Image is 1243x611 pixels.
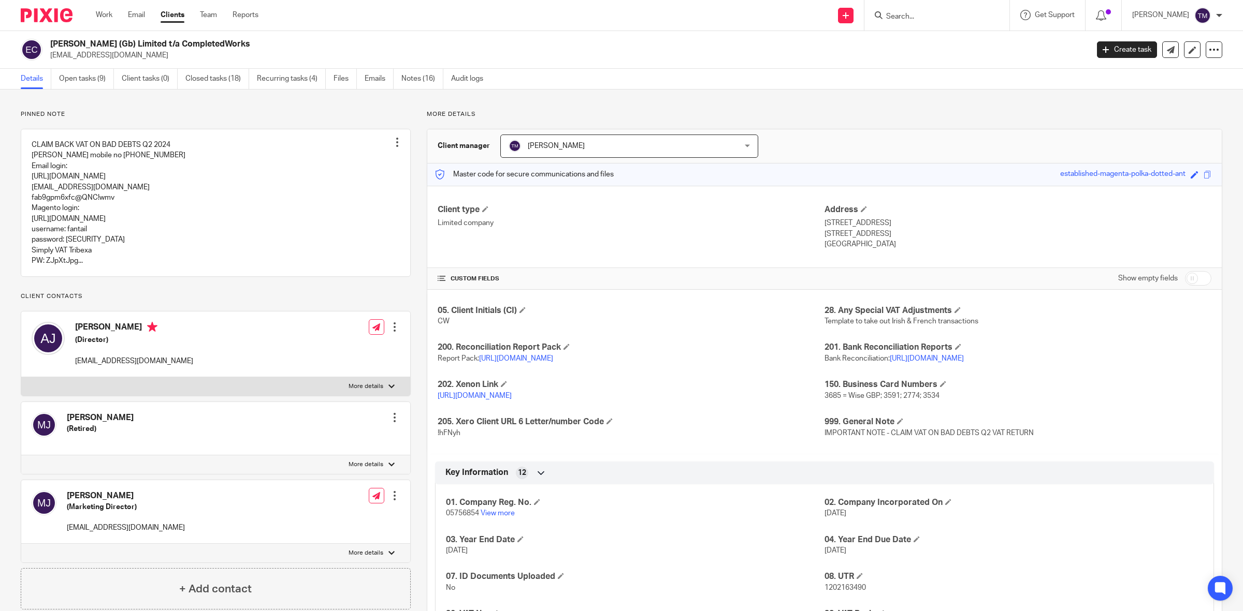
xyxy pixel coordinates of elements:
a: Emails [365,69,394,89]
h4: 205. Xero Client URL 6 Letter/number Code [438,416,825,427]
img: svg%3E [32,322,65,355]
span: Key Information [445,467,508,478]
a: Team [200,10,217,20]
span: Report Pack: [438,355,553,362]
p: More details [349,549,383,557]
h4: Address [825,204,1211,215]
h4: + Add contact [179,581,252,597]
a: Recurring tasks (4) [257,69,326,89]
a: Notes (16) [401,69,443,89]
a: [URL][DOMAIN_NAME] [479,355,553,362]
span: [DATE] [825,510,846,517]
p: [GEOGRAPHIC_DATA] [825,239,1211,249]
p: More details [349,382,383,391]
img: svg%3E [509,140,521,152]
label: Show empty fields [1118,273,1178,284]
h4: 150. Business Card Numbers [825,379,1211,390]
span: Template to take out Irish & French transactions [825,318,978,325]
h4: [PERSON_NAME] [67,490,185,501]
p: Pinned note [21,110,411,118]
h4: 200. Reconciliation Report Pack [438,342,825,353]
a: Open tasks (9) [59,69,114,89]
span: CW [438,318,450,325]
p: More details [349,460,383,469]
p: More details [427,110,1222,118]
input: Search [885,12,978,22]
span: 05756854 [446,510,479,517]
a: Create task [1097,41,1157,58]
h4: 04. Year End Due Date [825,534,1203,545]
span: IMPORTANT NOTE - CLAIM VAT ON BAD DEBTS Q2 VAT RETURN [825,429,1034,437]
p: [STREET_ADDRESS] [825,218,1211,228]
h4: Client type [438,204,825,215]
a: Work [96,10,112,20]
h4: CUSTOM FIELDS [438,275,825,283]
a: Clients [161,10,184,20]
h2: [PERSON_NAME] (Gb) Limited t/a CompletedWorks [50,39,875,50]
span: 1202163490 [825,584,866,591]
span: [PERSON_NAME] [528,142,585,150]
div: established-magenta-polka-dotted-ant [1060,169,1186,181]
a: Email [128,10,145,20]
h4: 07. ID Documents Uploaded [446,571,825,582]
a: [URL][DOMAIN_NAME] [438,392,512,399]
h5: (Director) [75,335,193,345]
p: [PERSON_NAME] [1132,10,1189,20]
span: !hFNyh [438,429,460,437]
a: Audit logs [451,69,491,89]
span: [DATE] [825,547,846,554]
h5: (Retired) [67,424,134,434]
img: svg%3E [21,39,42,61]
p: [EMAIL_ADDRESS][DOMAIN_NAME] [67,523,185,533]
h3: Client manager [438,141,490,151]
span: [DATE] [446,547,468,554]
span: No [446,584,455,591]
h4: [PERSON_NAME] [75,322,193,335]
p: Limited company [438,218,825,228]
img: svg%3E [1194,7,1211,24]
img: svg%3E [32,412,56,437]
img: Pixie [21,8,73,22]
img: svg%3E [32,490,56,515]
a: Client tasks (0) [122,69,178,89]
h4: 202. Xenon Link [438,379,825,390]
h4: 08. UTR [825,571,1203,582]
span: 12 [518,468,526,478]
h4: [PERSON_NAME] [67,412,134,423]
a: Details [21,69,51,89]
h4: 03. Year End Date [446,534,825,545]
a: Files [334,69,357,89]
a: Reports [233,10,258,20]
h4: 28. Any Special VAT Adjustments [825,305,1211,316]
a: View more [481,510,515,517]
h4: 201. Bank Reconciliation Reports [825,342,1211,353]
a: Closed tasks (18) [185,69,249,89]
a: [URL][DOMAIN_NAME] [890,355,964,362]
p: [STREET_ADDRESS] [825,229,1211,239]
h4: 02. Company Incorporated On [825,497,1203,508]
h4: 999. General Note [825,416,1211,427]
span: Get Support [1035,11,1075,19]
span: Bank Reconciliation: [825,355,964,362]
i: Primary [147,322,157,332]
span: 3685 = Wise GBP; 3591; 2774; 3534 [825,392,940,399]
h4: 01. Company Reg. No. [446,497,825,508]
h5: (Marketing Director) [67,502,185,512]
p: [EMAIL_ADDRESS][DOMAIN_NAME] [75,356,193,366]
p: Master code for secure communications and files [435,169,614,180]
p: [EMAIL_ADDRESS][DOMAIN_NAME] [50,50,1081,61]
p: Client contacts [21,292,411,301]
h4: 05. Client Initials (CI) [438,305,825,316]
